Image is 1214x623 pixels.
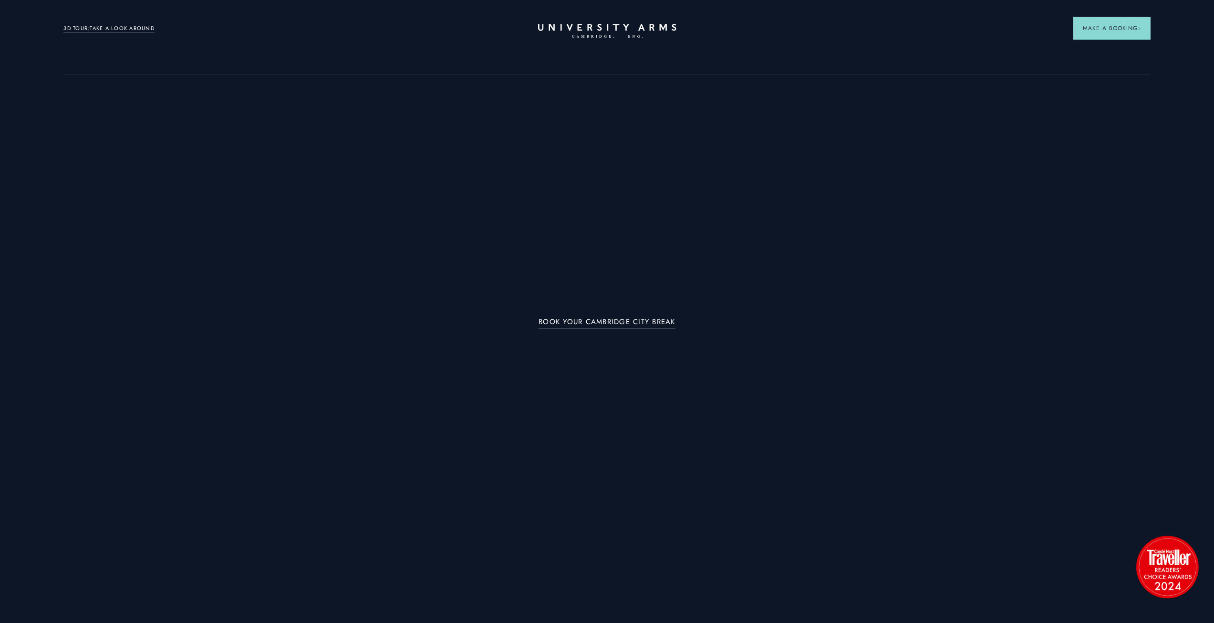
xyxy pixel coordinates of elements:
[1131,531,1203,602] img: image-2524eff8f0c5d55edbf694693304c4387916dea5-1501x1501-png
[63,24,155,33] a: 3D TOUR:TAKE A LOOK AROUND
[1073,17,1151,40] button: Make a BookingArrow icon
[1083,24,1141,32] span: Make a Booking
[1138,27,1141,30] img: Arrow icon
[539,318,675,329] a: BOOK YOUR CAMBRIDGE CITY BREAK
[538,24,676,39] a: Home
